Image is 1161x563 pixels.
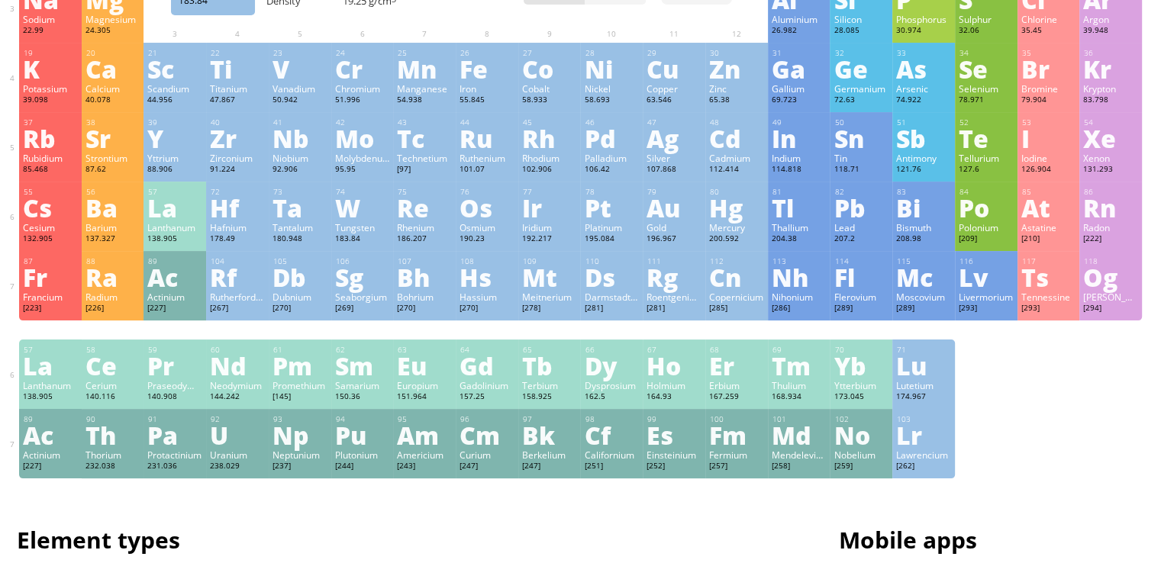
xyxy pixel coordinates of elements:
div: 72.63 [834,95,888,107]
div: Francium [23,291,78,303]
div: Pt [584,195,639,220]
div: Scandium [147,82,202,95]
div: 36 [1084,48,1138,58]
div: Selenium [959,82,1014,95]
div: 114.818 [772,164,827,176]
div: Pd [584,126,639,150]
div: 24 [336,48,390,58]
div: [278] [522,303,577,315]
div: Livermorium [959,291,1014,303]
div: Cn [709,265,764,289]
div: Mt [522,265,577,289]
div: Hafnium [210,221,265,233]
div: Bromine [1021,82,1076,95]
div: 26 [460,48,514,58]
div: Cr [335,56,390,81]
div: 85 [1022,187,1076,197]
div: Barium [85,221,140,233]
div: 108 [460,256,514,266]
div: 78.971 [959,95,1014,107]
div: [270] [273,303,327,315]
div: Iodine [1021,152,1076,164]
div: Hassium [460,291,514,303]
div: Rg [647,265,701,289]
div: Lead [834,221,888,233]
div: Tc [397,126,452,150]
div: 106 [336,256,390,266]
div: 117 [1022,256,1076,266]
div: Fl [834,265,888,289]
div: 85.468 [23,164,78,176]
div: 22.99 [23,25,78,37]
div: 74 [336,187,390,197]
div: Ta [273,195,327,220]
div: Niobium [273,152,327,164]
div: 51.996 [335,95,390,107]
div: 63.546 [647,95,701,107]
div: [PERSON_NAME] [1083,291,1138,303]
div: Rubidium [23,152,78,164]
div: [269] [335,303,390,315]
div: [209] [959,233,1014,246]
div: Rf [210,265,265,289]
div: Rh [522,126,577,150]
div: Au [647,195,701,220]
div: Rn [1083,195,1138,220]
div: 39 [148,117,202,127]
div: [267] [210,303,265,315]
div: Tl [772,195,827,220]
div: Rhenium [397,221,452,233]
div: Ge [834,56,888,81]
div: Platinum [584,221,639,233]
div: 82 [834,187,888,197]
div: 42 [336,117,390,127]
div: 27 [523,48,577,58]
div: 102.906 [522,164,577,176]
div: W [335,195,390,220]
div: Te [959,126,1014,150]
div: I [1021,126,1076,150]
div: Astatine [1021,221,1076,233]
div: 92.906 [273,164,327,176]
div: Krypton [1083,82,1138,95]
div: Ru [460,126,514,150]
div: 207.2 [834,233,888,246]
div: La [147,195,202,220]
div: 34 [959,48,1014,58]
div: 38 [86,117,140,127]
div: 58.933 [522,95,577,107]
div: 74.922 [896,95,951,107]
div: 112.414 [709,164,764,176]
div: Ti [210,56,265,81]
div: 180.948 [273,233,327,246]
div: Titanium [210,82,265,95]
div: Actinium [147,291,202,303]
div: 75 [398,187,452,197]
div: Sodium [23,13,78,25]
div: 73 [273,187,327,197]
div: 86 [1084,187,1138,197]
div: [210] [1021,233,1076,246]
div: 87.62 [85,164,140,176]
div: Sulphur [959,13,1014,25]
div: 47.867 [210,95,265,107]
div: 113 [772,256,827,266]
div: 69.723 [772,95,827,107]
div: 110 [585,256,639,266]
div: Ir [522,195,577,220]
div: Thallium [772,221,827,233]
div: 44 [460,117,514,127]
div: 40 [211,117,265,127]
div: 49 [772,117,827,127]
div: Hf [210,195,265,220]
div: 107.868 [647,164,701,176]
div: Fe [460,56,514,81]
div: Chromium [335,82,390,95]
div: 52 [959,117,1014,127]
div: 118.71 [834,164,888,176]
div: Ra [85,265,140,289]
div: Kr [1083,56,1138,81]
div: Ca [85,56,140,81]
div: 132.905 [23,233,78,246]
div: Cadmium [709,152,764,164]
